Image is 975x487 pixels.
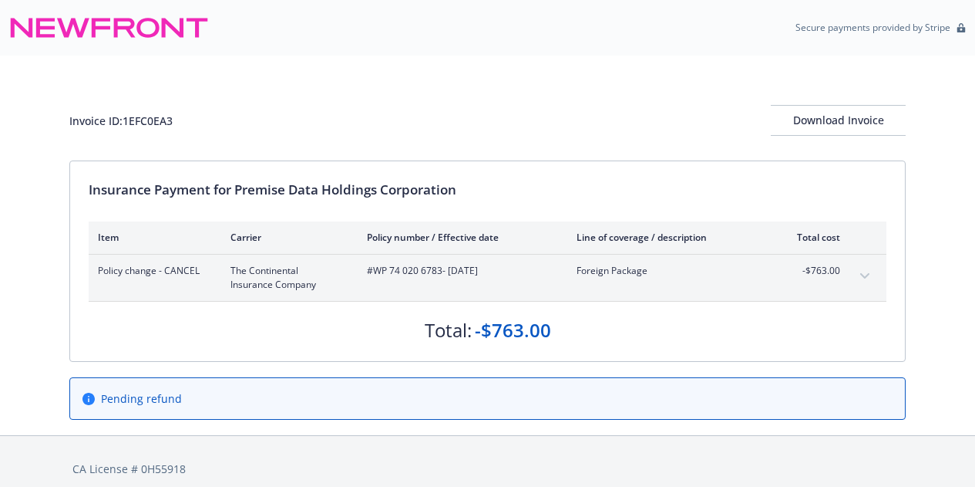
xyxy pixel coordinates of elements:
div: Line of coverage / description [577,231,758,244]
span: #WP 74 020 6783 - [DATE] [367,264,552,278]
span: The Continental Insurance Company [230,264,342,292]
div: Download Invoice [771,106,906,135]
div: Policy change - CANCELThe Continental Insurance Company#WP 74 020 6783- [DATE]Foreign Package-$76... [89,255,886,301]
div: Item [98,231,206,244]
button: Download Invoice [771,105,906,136]
button: expand content [852,264,877,289]
p: Secure payments provided by Stripe [795,21,950,34]
div: CA License # 0H55918 [72,461,903,477]
span: Foreign Package [577,264,758,278]
div: Total: [425,317,472,343]
div: Invoice ID: 1EFC0EA3 [69,113,173,129]
span: Pending refund [101,391,182,407]
span: -$763.00 [782,264,840,278]
div: -$763.00 [475,317,551,343]
div: Total cost [782,231,840,244]
div: Carrier [230,231,342,244]
span: Policy change - CANCEL [98,264,206,278]
div: Policy number / Effective date [367,231,552,244]
div: Insurance Payment for Premise Data Holdings Corporation [89,180,886,200]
